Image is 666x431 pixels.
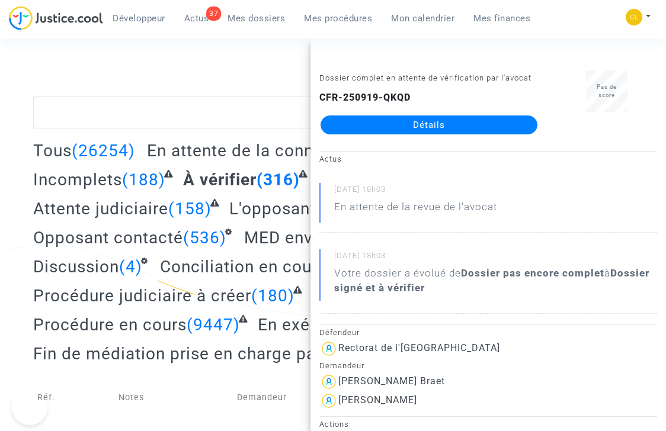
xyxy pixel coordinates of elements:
span: Procédure en cours [33,315,187,334]
img: icon-user.svg [319,339,338,358]
small: Actus [319,155,342,163]
span: Tous [33,141,72,160]
span: (188) [122,170,165,189]
b: CFR-250919-QKQD [319,92,411,103]
span: En exécution [258,315,359,334]
p: En attente de la revue de l'avocat [334,200,497,220]
div: 37 [206,7,221,21]
span: (158) [168,199,212,218]
img: icon-user.svg [319,391,338,410]
td: Notes [114,372,233,423]
img: icon-user.svg [319,372,338,391]
span: MED envoyée [244,228,350,247]
img: jc-logo.svg [9,6,103,30]
span: Fin de médiation prise en charge par un avocat [33,344,404,364]
td: Demandeur [233,372,351,423]
a: Développeur [103,9,175,27]
span: (536) [183,228,226,247]
span: Développeur [113,13,165,24]
span: Pas de score [597,83,617,98]
small: [DATE] 18h03 [334,250,657,266]
small: [DATE] 18h03 [334,184,657,200]
div: [PERSON_NAME] [338,394,417,406]
td: Réf. [33,372,114,423]
span: Conciliation en cours [160,257,326,276]
small: Dossier complet en attente de vérification par l'avocat [319,73,531,82]
span: Mes finances [473,13,530,24]
span: Mon calendrier [391,13,454,24]
span: Attente judiciaire [33,199,168,218]
span: (9447) [187,315,240,334]
a: Mes dossiers [218,9,294,27]
span: En attente de la connexion du demandeur [147,141,474,160]
a: Mes finances [464,9,540,27]
span: Mes dossiers [228,13,285,24]
div: Rectorat de l'[GEOGRAPHIC_DATA] [338,342,500,353]
small: Actions [319,420,349,429]
a: Détails [321,115,537,134]
span: (26254) [72,141,135,160]
iframe: Help Scout Beacon - Open [12,390,47,425]
span: À vérifier [183,170,257,189]
span: L'opposant a payé [229,199,372,218]
span: Procédure judiciaire à créer [33,286,251,305]
span: Mes procédures [304,13,372,24]
span: (4) [119,257,142,276]
b: Dossier pas encore complet [461,267,604,279]
span: Incomplets [33,170,122,189]
small: Demandeur [319,361,364,370]
div: [PERSON_NAME] Braet [338,375,445,387]
span: Discussion [33,257,119,276]
img: f0b917ab549025eb3af43f3c4438ad5d [626,9,642,25]
small: Défendeur [319,328,360,337]
a: Mes procédures [294,9,382,27]
span: Actus [184,13,209,24]
div: Votre dossier a évolué de à [334,266,657,295]
span: (316) [257,170,300,189]
a: 37Actus [175,9,219,27]
a: Mon calendrier [382,9,464,27]
span: (180) [251,286,294,305]
span: Opposant contacté [33,228,183,247]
